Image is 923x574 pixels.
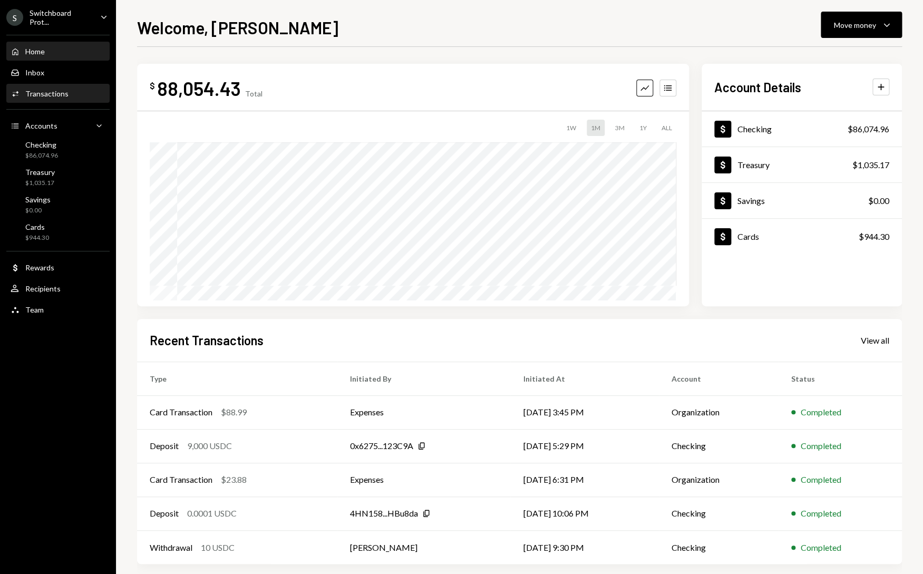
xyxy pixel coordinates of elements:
[6,116,110,135] a: Accounts
[801,440,841,452] div: Completed
[187,507,237,520] div: 0.0001 USDC
[702,111,902,147] a: Checking$86,074.96
[659,429,779,463] td: Checking
[6,63,110,82] a: Inbox
[25,305,44,314] div: Team
[150,541,192,554] div: Withdrawal
[25,179,55,188] div: $1,035.17
[657,120,676,136] div: ALL
[737,124,772,134] div: Checking
[779,362,902,395] th: Status
[6,219,110,245] a: Cards$944.30
[25,284,61,293] div: Recipients
[350,507,418,520] div: 4HN158...HBu8da
[510,395,658,429] td: [DATE] 3:45 PM
[25,206,51,215] div: $0.00
[187,440,232,452] div: 9,000 USDC
[6,164,110,190] a: Treasury$1,035.17
[150,406,212,419] div: Card Transaction
[861,335,889,346] div: View all
[6,192,110,217] a: Savings$0.00
[801,541,841,554] div: Completed
[150,81,155,91] div: $
[25,47,45,56] div: Home
[852,159,889,171] div: $1,035.17
[510,497,658,530] td: [DATE] 10:06 PM
[702,147,902,182] a: Treasury$1,035.17
[848,123,889,135] div: $86,074.96
[659,395,779,429] td: Organization
[245,89,263,98] div: Total
[25,89,69,98] div: Transactions
[659,530,779,564] td: Checking
[587,120,605,136] div: 1M
[25,68,44,77] div: Inbox
[30,8,92,26] div: Switchboard Prot...
[861,334,889,346] a: View all
[137,17,338,38] h1: Welcome, [PERSON_NAME]
[25,140,58,149] div: Checking
[801,507,841,520] div: Completed
[801,406,841,419] div: Completed
[25,195,51,204] div: Savings
[337,530,511,564] td: [PERSON_NAME]
[562,120,580,136] div: 1W
[350,440,413,452] div: 0x6275...123C9A
[201,541,235,554] div: 10 USDC
[25,151,58,160] div: $86,074.96
[659,362,779,395] th: Account
[25,168,55,177] div: Treasury
[337,463,511,497] td: Expenses
[150,440,179,452] div: Deposit
[714,79,801,96] h2: Account Details
[6,137,110,162] a: Checking$86,074.96
[737,160,770,170] div: Treasury
[6,42,110,61] a: Home
[6,9,23,26] div: S
[659,463,779,497] td: Organization
[25,263,54,272] div: Rewards
[737,196,765,206] div: Savings
[221,473,247,486] div: $23.88
[868,194,889,207] div: $0.00
[337,362,511,395] th: Initiated By
[834,20,876,31] div: Move money
[702,183,902,218] a: Savings$0.00
[510,429,658,463] td: [DATE] 5:29 PM
[635,120,651,136] div: 1Y
[150,507,179,520] div: Deposit
[137,362,337,395] th: Type
[611,120,629,136] div: 3M
[150,473,212,486] div: Card Transaction
[859,230,889,243] div: $944.30
[737,231,759,241] div: Cards
[25,222,49,231] div: Cards
[150,332,264,349] h2: Recent Transactions
[25,121,57,130] div: Accounts
[25,234,49,242] div: $944.30
[801,473,841,486] div: Completed
[510,530,658,564] td: [DATE] 9:30 PM
[6,258,110,277] a: Rewards
[337,395,511,429] td: Expenses
[659,497,779,530] td: Checking
[6,300,110,319] a: Team
[821,12,902,38] button: Move money
[6,84,110,103] a: Transactions
[221,406,247,419] div: $88.99
[702,219,902,254] a: Cards$944.30
[510,463,658,497] td: [DATE] 6:31 PM
[6,279,110,298] a: Recipients
[510,362,658,395] th: Initiated At
[157,76,241,100] div: 88,054.43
